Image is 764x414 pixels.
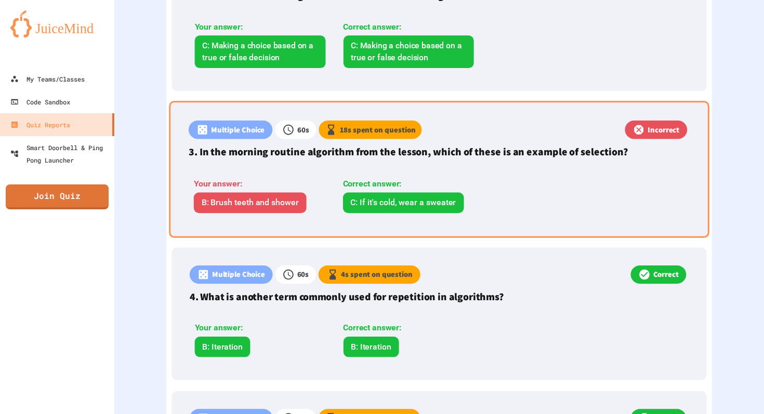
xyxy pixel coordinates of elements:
img: logo-orange.svg [10,10,104,37]
div: B: Brush teeth and shower [194,193,307,213]
div: Smart Doorbell & Ping Pong Launcher [10,141,110,166]
div: Your answer: [195,322,325,335]
p: Multiple Choice [212,269,265,281]
p: Correct [653,269,679,281]
div: B: Iteration [343,337,399,357]
div: C: Making a choice based on a true or false decision [195,35,325,68]
div: Quiz Reports [10,118,70,131]
p: 4 s spent on question [341,269,412,281]
div: C: Making a choice based on a true or false decision [343,35,473,68]
p: 3. In the morning routine algorithm from the lesson, which of these is an example of selection? [189,144,690,159]
p: Multiple Choice [211,124,265,136]
p: 4. What is another term commonly used for repetition in algorithms? [190,289,689,304]
a: Join Quiz [6,184,109,209]
div: B: Iteration [195,337,251,357]
div: Correct answer: [343,322,473,335]
p: 60 s [297,269,309,281]
div: Your answer: [194,178,325,190]
div: Correct answer: [343,178,474,190]
div: C: If it's cold, wear a sweater [343,193,464,213]
div: Your answer: [195,21,325,33]
p: Incorrect [648,124,679,136]
div: Code Sandbox [10,96,70,108]
p: 60 s [297,124,309,136]
div: My Teams/Classes [10,73,85,85]
div: Correct answer: [343,21,473,33]
p: 18 s spent on question [340,124,416,136]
